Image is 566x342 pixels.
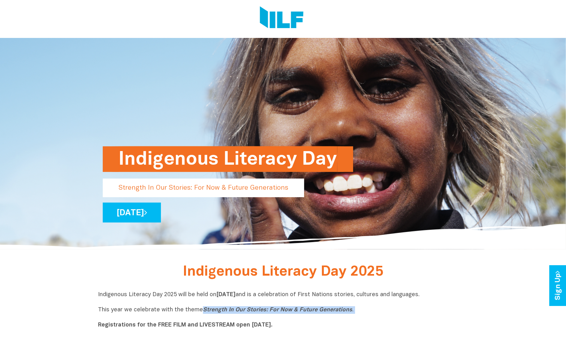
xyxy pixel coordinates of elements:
p: Indigenous Literacy Day 2025 will be held on and is a celebration of First Nations stories, cultu... [98,291,468,329]
span: Indigenous Literacy Day 2025 [183,266,383,278]
i: Strength In Our Stories: For Now & Future Generations [203,307,352,313]
b: Registrations for the FREE FILM and LIVESTREAM open [DATE]. [98,322,273,328]
h1: Indigenous Literacy Day [119,146,337,172]
a: [DATE] [103,203,161,223]
b: [DATE] [216,292,236,297]
p: Strength In Our Stories: For Now & Future Generations [103,179,304,197]
img: Logo [260,6,304,30]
